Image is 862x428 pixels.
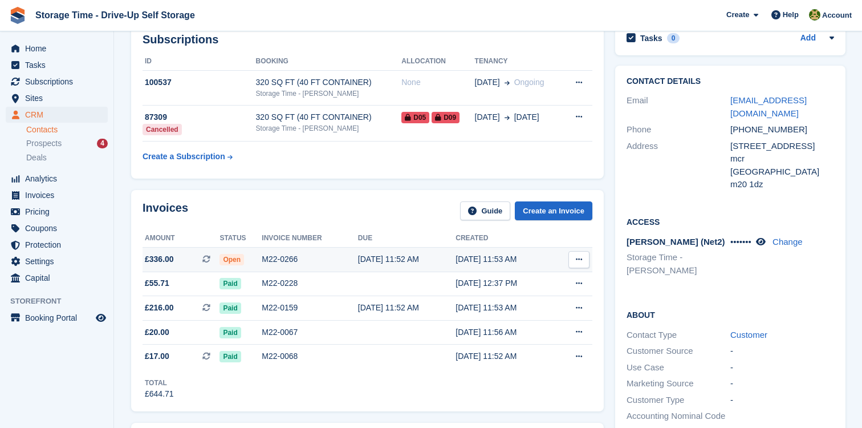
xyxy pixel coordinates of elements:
span: £20.00 [145,326,169,338]
div: Use Case [627,361,730,374]
span: CRM [25,107,93,123]
span: Help [783,9,799,21]
th: Created [456,229,554,248]
div: Marketing Source [627,377,730,390]
div: [DATE] 11:52 AM [358,253,456,265]
span: Protection [25,237,93,253]
div: 0 [667,33,680,43]
div: [DATE] 11:52 AM [358,302,456,314]
div: 4 [97,139,108,148]
span: Booking Portal [25,310,93,326]
div: - [730,377,834,390]
span: Pricing [25,204,93,220]
a: Storage Time - Drive-Up Self Storage [31,6,200,25]
span: D09 [432,112,460,123]
div: [DATE] 11:53 AM [456,253,554,265]
span: [DATE] [475,111,500,123]
a: Create a Subscription [143,146,233,167]
span: £216.00 [145,302,174,314]
div: - [730,394,834,407]
th: Booking [256,53,402,71]
a: menu [6,171,108,187]
h2: Tasks [640,33,662,43]
div: Customer Source [627,345,730,358]
span: ••••••• [730,237,751,247]
img: stora-icon-8386f47178a22dfd0bd8f6a31ec36ba5ce8667c1dd55bd0f319d3a0aa187defe.svg [9,7,26,24]
div: Email [627,94,730,120]
span: Paid [219,351,241,362]
span: [DATE] [514,111,539,123]
div: Address [627,140,730,191]
a: Add [800,32,816,45]
div: mcr [730,152,834,165]
span: Invoices [25,187,93,203]
a: Prospects 4 [26,138,108,150]
a: menu [6,310,108,326]
h2: About [627,309,834,320]
span: Sites [25,90,93,106]
a: Deals [26,152,108,164]
a: [EMAIL_ADDRESS][DOMAIN_NAME] [730,95,807,118]
h2: Invoices [143,201,188,220]
span: Create [726,9,749,21]
a: Guide [460,201,510,220]
span: Analytics [25,171,93,187]
span: £336.00 [145,253,174,265]
span: Coupons [25,220,93,236]
div: 87309 [143,111,256,123]
div: Total [145,378,174,388]
div: [DATE] 11:52 AM [456,350,554,362]
div: Phone [627,123,730,136]
a: menu [6,90,108,106]
a: Preview store [94,311,108,325]
span: Open [219,254,244,265]
a: menu [6,41,108,56]
div: M22-0159 [262,302,358,314]
div: [DATE] 11:56 AM [456,326,554,338]
span: Paid [219,327,241,338]
a: menu [6,107,108,123]
div: Contact Type [627,329,730,342]
span: Deals [26,152,47,163]
span: [PERSON_NAME] (Net2) [627,237,725,247]
div: [DATE] 11:53 AM [456,302,554,314]
div: £644.71 [145,388,174,400]
span: £17.00 [145,350,169,362]
div: 320 SQ FT (40 FT CONTAINER) [256,111,402,123]
a: menu [6,253,108,269]
a: menu [6,74,108,90]
th: Allocation [401,53,474,71]
a: menu [6,270,108,286]
th: Status [219,229,262,248]
h2: Access [627,216,834,227]
span: Capital [25,270,93,286]
span: Prospects [26,138,62,149]
span: D05 [401,112,429,123]
span: Paid [219,302,241,314]
a: Contacts [26,124,108,135]
div: 320 SQ FT (40 FT CONTAINER) [256,76,402,88]
div: Storage Time - [PERSON_NAME] [256,88,402,99]
div: M22-0068 [262,350,358,362]
span: Tasks [25,57,93,73]
div: m20 1dz [730,178,834,191]
span: Ongoing [514,78,544,87]
a: Customer [730,330,767,340]
div: M22-0067 [262,326,358,338]
div: Create a Subscription [143,151,225,163]
a: menu [6,204,108,220]
div: [STREET_ADDRESS] [730,140,834,153]
span: Paid [219,278,241,289]
a: menu [6,237,108,253]
th: Amount [143,229,219,248]
span: Home [25,41,93,56]
li: Storage Time - [PERSON_NAME] [627,251,730,277]
a: Create an Invoice [515,201,592,220]
div: Accounting Nominal Code [627,410,730,423]
span: [DATE] [475,76,500,88]
div: None [401,76,474,88]
div: M22-0228 [262,277,358,289]
div: [PHONE_NUMBER] [730,123,834,136]
span: Account [822,10,852,21]
a: menu [6,220,108,236]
